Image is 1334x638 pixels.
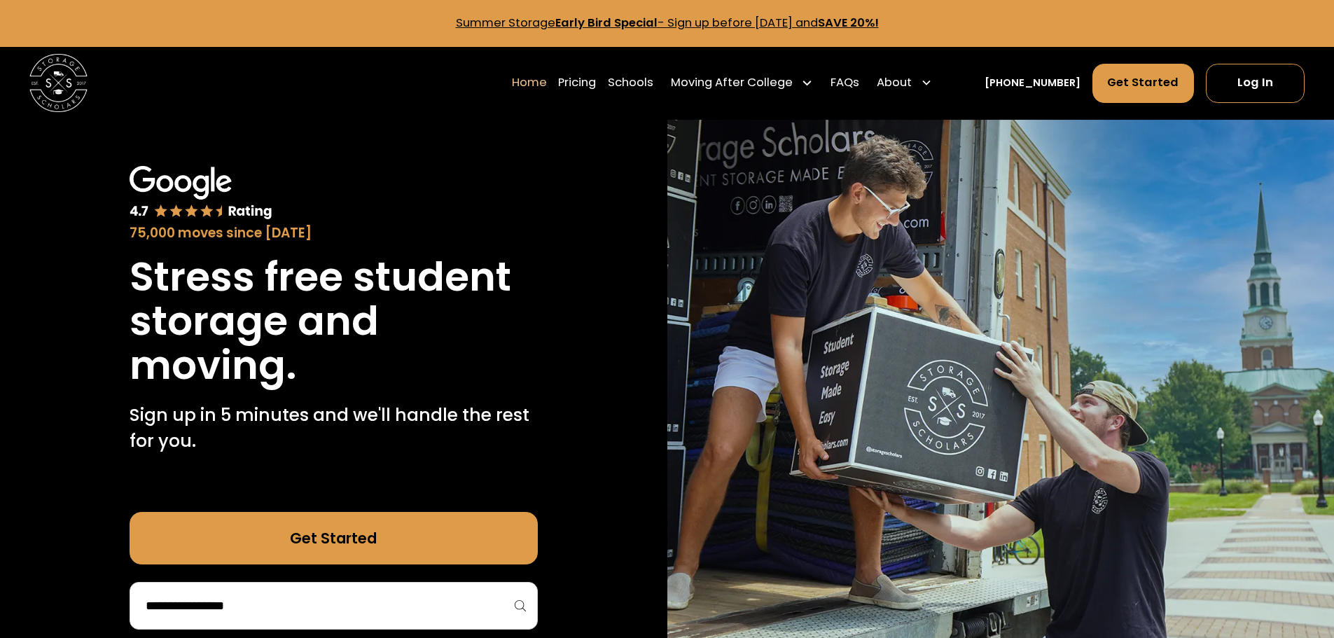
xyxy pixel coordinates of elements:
[877,74,912,92] div: About
[130,166,272,221] img: Google 4.7 star rating
[665,62,819,103] div: Moving After College
[555,15,658,31] strong: Early Bird Special
[456,15,879,31] a: Summer StorageEarly Bird Special- Sign up before [DATE] andSAVE 20%!
[831,62,859,103] a: FAQs
[1092,64,1195,103] a: Get Started
[671,74,793,92] div: Moving After College
[558,62,596,103] a: Pricing
[130,223,538,243] div: 75,000 moves since [DATE]
[871,62,938,103] div: About
[512,62,547,103] a: Home
[985,76,1081,91] a: [PHONE_NUMBER]
[29,54,88,112] a: home
[1206,64,1305,103] a: Log In
[29,54,88,112] img: Storage Scholars main logo
[608,62,653,103] a: Schools
[130,255,538,387] h1: Stress free student storage and moving.
[130,512,538,564] a: Get Started
[818,15,879,31] strong: SAVE 20%!
[130,402,538,455] p: Sign up in 5 minutes and we'll handle the rest for you.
